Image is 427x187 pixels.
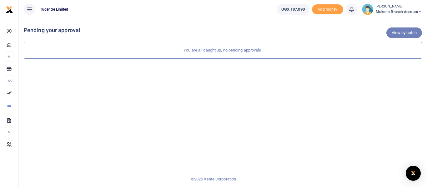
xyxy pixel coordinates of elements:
a: Add money [312,7,343,11]
span: Tugende Limited [38,7,71,12]
a: logo-small logo-large logo-large [6,7,13,12]
span: UGX 187,090 [281,6,305,12]
span: Mukono branch account [376,9,422,15]
a: UGX 187,090 [277,4,309,15]
div: Open Intercom Messenger [406,166,421,181]
h4: Pending your approval [24,27,422,34]
span: Add money [312,4,343,15]
div: You are all caught up, no pending approvals. [24,42,422,59]
li: M [5,127,13,137]
li: Toup your wallet [312,4,343,15]
li: Ac [5,76,13,86]
img: profile-user [362,4,373,15]
img: logo-small [6,6,13,13]
small: [PERSON_NAME] [376,4,422,9]
li: Wallet ballance [274,4,312,15]
a: profile-user [PERSON_NAME] Mukono branch account [362,4,422,15]
li: M [5,52,13,62]
a: View by batch [386,27,422,38]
